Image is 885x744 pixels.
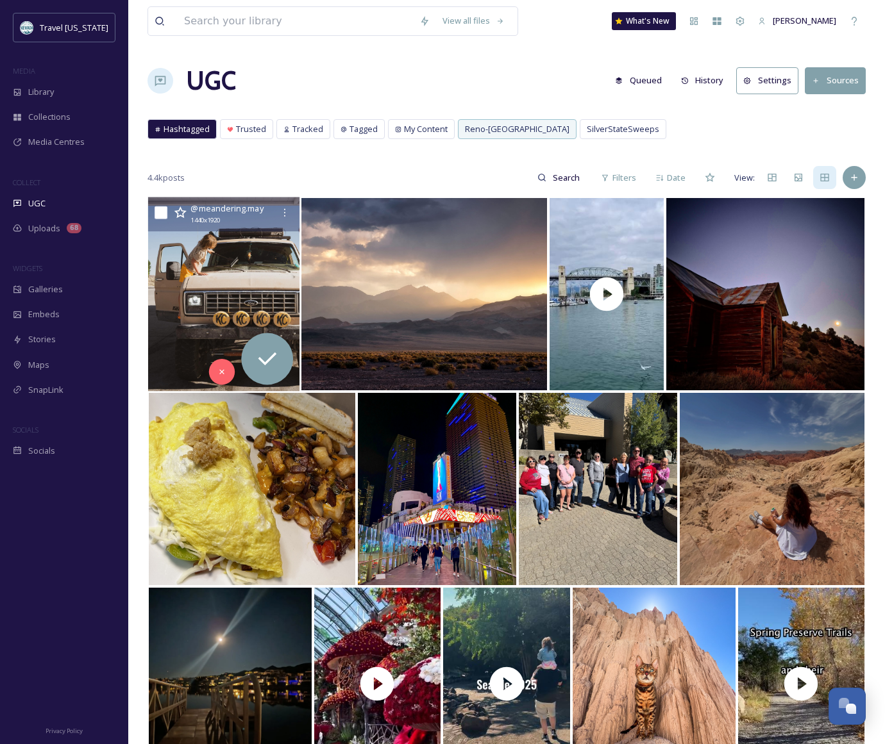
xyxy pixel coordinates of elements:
span: SilverStateSweeps [587,123,659,135]
img: Boundary Peak, Big Smoky Valley, Esmeralda County. #esmeralda7 . . . . #esmeraldcounty #bigsmokyv... [301,198,546,390]
span: Stories [28,333,56,345]
span: Privacy Policy [46,727,83,735]
a: Settings [736,67,805,94]
span: SnapLink [28,384,63,396]
img: The Nevada County Republican Party would like to thank everyone that came out and early voted wit... [519,393,677,585]
span: Trusted [236,123,266,135]
button: Sources [805,67,866,94]
img: thumbnail [549,198,664,390]
img: Yonder #itchingheelsphotographyandartworks #yonder #adventureiswhereyoufindit #toyotaadventures #... [666,198,864,390]
span: UGC [28,197,46,210]
span: [PERSON_NAME] [773,15,836,26]
a: What's New [612,12,676,30]
span: Socials [28,445,55,457]
span: 4.4k posts [147,172,185,184]
span: Embeds [28,308,60,320]
span: Date [667,172,686,184]
span: My Content [404,123,448,135]
span: Hashtagged [164,123,210,135]
span: Tagged [350,123,378,135]
span: MEDIA [13,66,35,76]
a: [PERSON_NAME] [752,8,843,33]
span: Media Centres [28,136,85,148]
span: COLLECT [13,178,40,187]
img: Another Nevada photo dump just because… - Lots of gas station stops, always full service. 🤘 - Cat... [148,197,299,392]
input: Search your library [178,7,413,35]
span: Library [28,86,54,98]
span: Collections [28,111,71,123]
span: @ meandering.may [190,203,263,214]
button: Settings [736,67,798,94]
span: View: [734,172,755,184]
span: Tracked [292,123,323,135]
img: download.jpeg [21,21,33,34]
span: 1440 x 1920 [190,216,219,226]
span: Maps [28,359,49,371]
input: Search [546,165,588,190]
span: Uploads [28,222,60,235]
a: UGC [186,62,236,100]
a: Privacy Policy [46,722,83,738]
span: Travel [US_STATE] [40,22,108,33]
span: SOCIALS [13,425,38,434]
img: Found myself sitting and admiring such beauty. Being touched by every single detail filling my ey... [680,393,864,585]
button: Queued [609,68,668,93]
span: WIDGETS [13,263,42,273]
button: History [675,68,730,93]
a: History [675,68,737,93]
span: Galleries [28,283,63,295]
a: View all files [436,8,511,33]
a: Queued [609,68,675,93]
span: Filters [612,172,636,184]
button: Open Chat [829,688,866,725]
img: From sweet stacks to savory scrambles, we’ve got every breakfast craving covered, because morning... [149,393,355,585]
img: Timeless beauty of Las Vegas! #lasvegas #thestrip #nevada #usa #thecosmopolitanoflasvegas #nightl... [358,393,516,585]
span: Reno-[GEOGRAPHIC_DATA] [465,123,569,135]
div: 68 [67,223,81,233]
